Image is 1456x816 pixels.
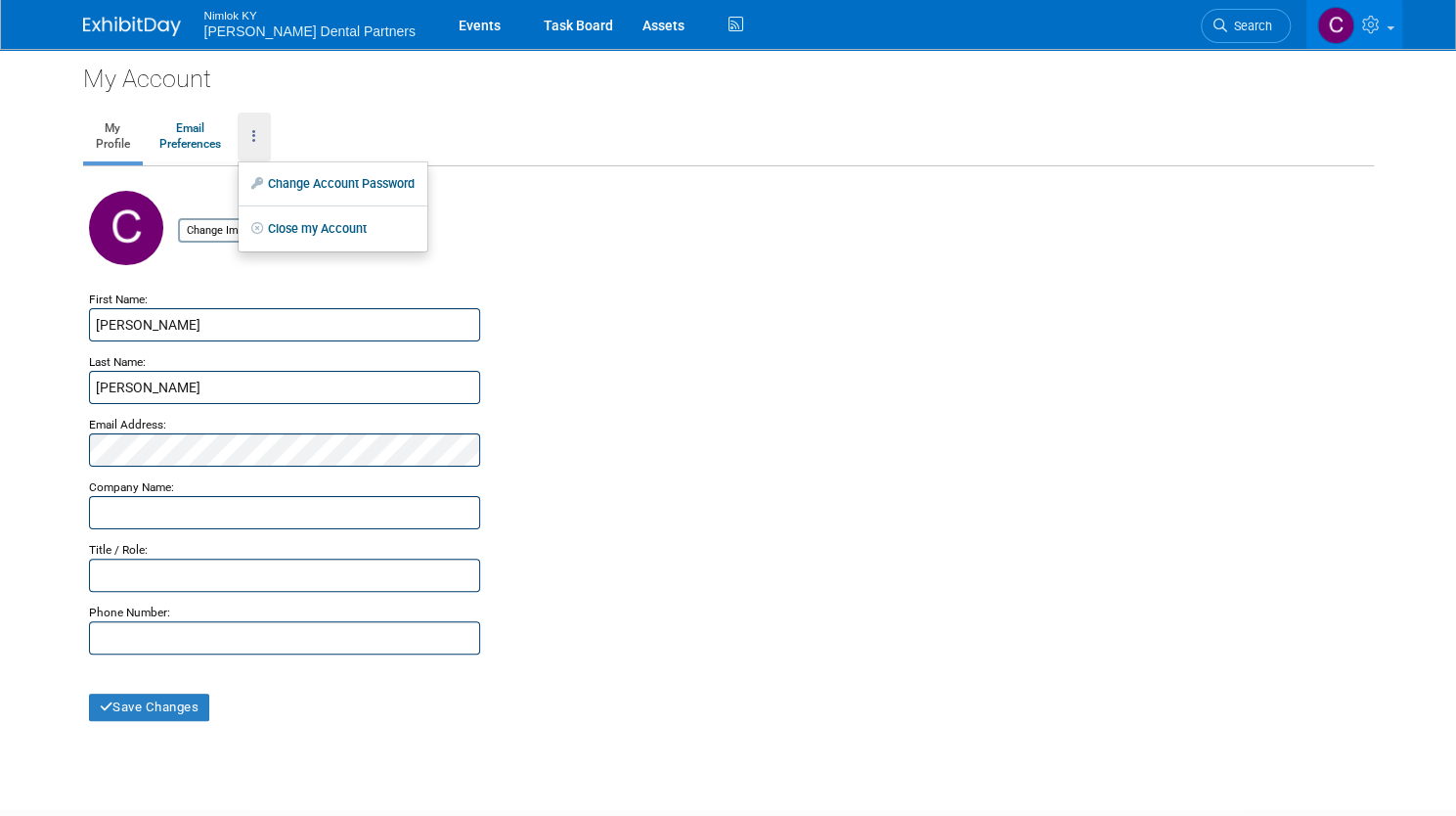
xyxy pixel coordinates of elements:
[89,694,210,721] button: Save Changes
[89,606,170,619] small: Phone Number:
[204,23,416,39] span: [PERSON_NAME] Dental Partners
[1201,9,1291,43] a: Search
[89,355,146,369] small: Last Name:
[1227,19,1272,33] span: Search
[89,418,166,431] small: Email Address:
[89,191,163,265] img: C.jpg
[89,543,148,557] small: Title / Role:
[239,169,427,199] a: Change Account Password
[147,113,234,161] a: EmailPreferences
[89,480,174,494] small: Company Name:
[1317,7,1354,44] img: Cassidy Rutledge
[83,113,143,161] a: MyProfile
[83,49,1374,96] div: My Account
[204,4,416,24] span: Nimlok KY
[83,17,181,36] img: ExhibitDay
[239,214,427,244] a: Close my Account
[89,293,148,306] small: First Name:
